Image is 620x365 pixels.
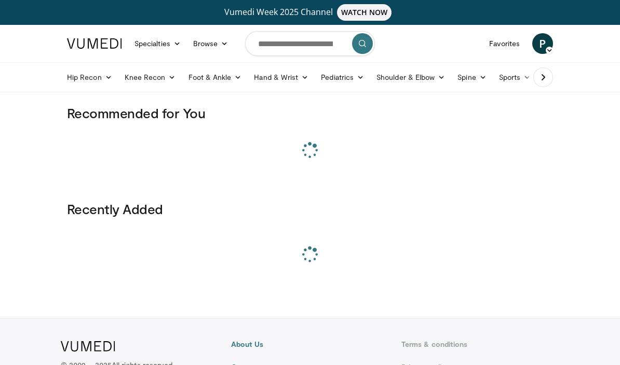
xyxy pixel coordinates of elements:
img: VuMedi Logo [61,341,115,352]
a: Hip Recon [61,67,118,88]
a: Terms & conditions [401,339,559,349]
a: Hand & Wrist [248,67,315,88]
h3: Recently Added [67,201,553,217]
a: Pediatrics [315,67,370,88]
a: Spine [451,67,492,88]
a: Foot & Ankle [182,67,248,88]
span: WATCH NOW [337,4,392,21]
a: Sports [493,67,537,88]
h3: Recommended for You [67,105,553,121]
input: Search topics, interventions [245,31,375,56]
a: Knee Recon [118,67,182,88]
a: Browse [187,33,235,54]
a: Favorites [483,33,526,54]
a: P [532,33,553,54]
a: Shoulder & Elbow [370,67,451,88]
a: Vumedi Week 2025 ChannelWATCH NOW [61,4,559,21]
img: VuMedi Logo [67,38,122,49]
a: Specialties [128,33,187,54]
a: About Us [231,339,389,349]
